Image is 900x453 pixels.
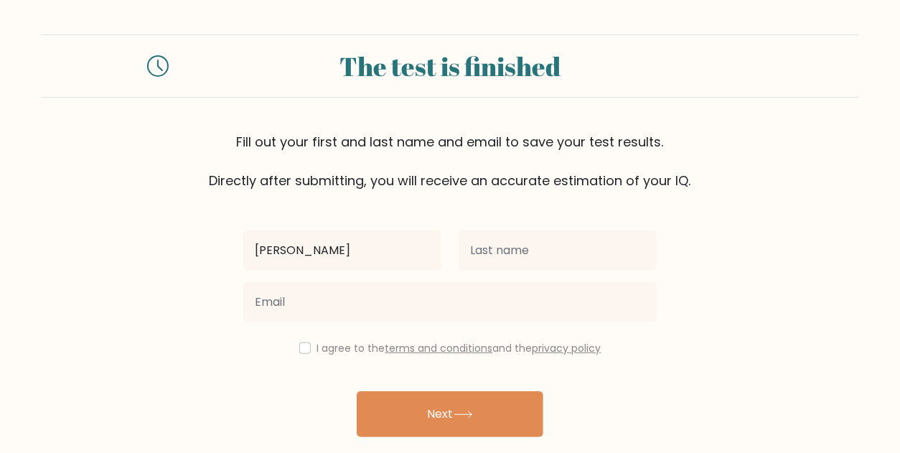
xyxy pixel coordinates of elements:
a: terms and conditions [385,341,493,355]
input: Last name [459,230,657,271]
button: Next [357,391,543,437]
div: The test is finished [186,47,714,85]
a: privacy policy [533,341,601,355]
input: First name [243,230,441,271]
label: I agree to the and the [317,341,601,355]
input: Email [243,282,657,322]
div: Fill out your first and last name and email to save your test results. Directly after submitting,... [41,132,859,190]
